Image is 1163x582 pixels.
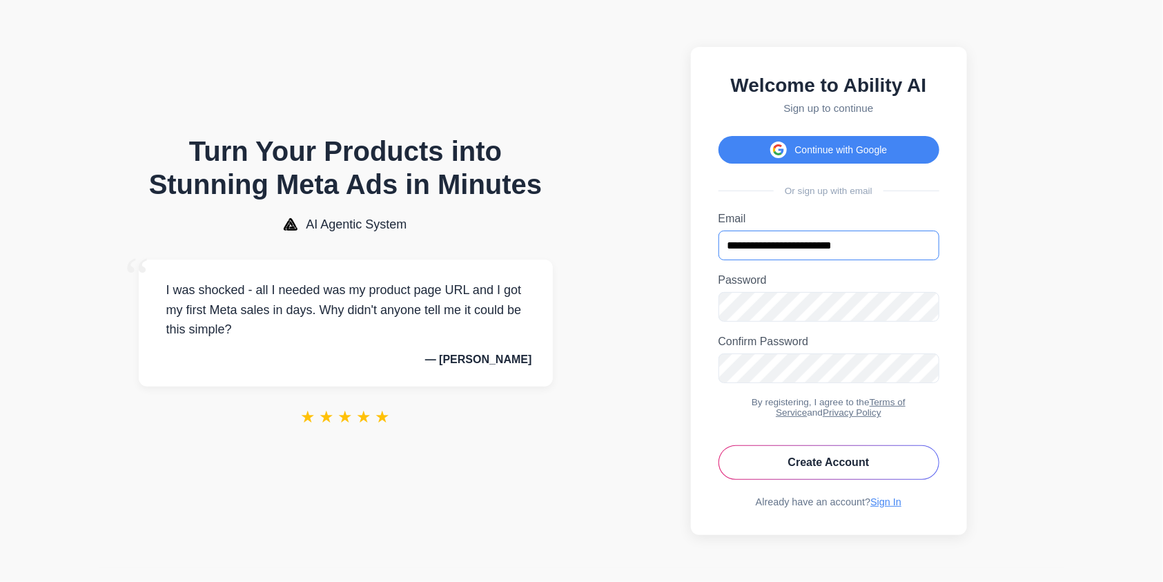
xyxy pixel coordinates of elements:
a: Privacy Policy [823,407,881,418]
div: Already have an account? [719,496,939,507]
button: Create Account [719,445,939,480]
span: ★ [338,407,353,427]
span: AI Agentic System [306,217,407,232]
a: Terms of Service [776,397,906,418]
p: I was shocked - all I needed was my product page URL and I got my first Meta sales in days. Why d... [159,280,532,340]
span: “ [125,246,150,309]
label: Email [719,213,939,225]
h2: Welcome to Ability AI [719,75,939,97]
span: ★ [301,407,316,427]
div: Or sign up with email [719,186,939,196]
img: AI Agentic System Logo [284,218,297,231]
h1: Turn Your Products into Stunning Meta Ads in Minutes [139,135,553,201]
div: By registering, I agree to the and [719,397,939,418]
label: Confirm Password [719,336,939,348]
button: Continue with Google [719,136,939,164]
a: Sign In [870,496,901,507]
p: — [PERSON_NAME] [159,353,532,366]
span: ★ [357,407,372,427]
span: ★ [320,407,335,427]
label: Password [719,274,939,287]
span: ★ [375,407,391,427]
p: Sign up to continue [719,102,939,114]
keeper-lock: Open Keeper Popup [915,237,931,253]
